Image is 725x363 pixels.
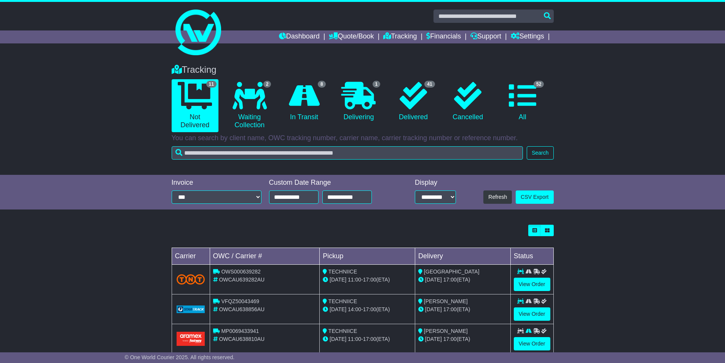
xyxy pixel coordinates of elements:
span: [GEOGRAPHIC_DATA] [424,269,480,275]
a: 8 In Transit [280,79,327,124]
td: Pickup [320,248,415,265]
span: [DATE] [330,277,346,283]
td: OWC / Carrier # [210,248,320,265]
a: CSV Export [516,190,553,204]
span: MP0069433941 [221,328,259,334]
a: Quote/Book [329,30,374,43]
a: View Order [514,337,550,350]
span: 11:00 [348,277,361,283]
img: Aramex.png [177,332,205,346]
span: 17:00 [363,306,376,312]
span: OWCAU638810AU [219,336,265,342]
button: Search [527,146,553,160]
a: Cancelled [445,79,491,124]
span: [DATE] [425,277,442,283]
div: (ETA) [418,276,507,284]
span: 8 [318,81,326,88]
span: 1 [373,81,381,88]
span: 11:00 [348,336,361,342]
a: Support [470,30,501,43]
span: [PERSON_NAME] [424,298,468,304]
span: 17:00 [443,336,457,342]
div: Invoice [172,179,261,187]
span: OWCAU639282AU [219,277,265,283]
span: 52 [534,81,544,88]
div: Custom Date Range [269,179,391,187]
a: 1 Delivering [335,79,382,124]
a: 11 Not Delivered [172,79,218,132]
span: OWCAU638856AU [219,306,265,312]
div: - (ETA) [323,335,412,343]
span: [DATE] [425,336,442,342]
p: You can search by client name, OWC tracking number, carrier name, carrier tracking number or refe... [172,134,554,142]
a: View Order [514,307,550,321]
span: 17:00 [363,336,376,342]
span: 17:00 [363,277,376,283]
a: Settings [511,30,544,43]
div: (ETA) [418,305,507,313]
a: 52 All [499,79,546,124]
span: 2 [263,81,271,88]
td: Carrier [172,248,210,265]
span: OWS000639282 [221,269,261,275]
span: 11 [206,81,217,88]
a: Financials [426,30,461,43]
button: Refresh [483,190,512,204]
a: 41 Delivered [390,79,437,124]
span: 17:00 [443,306,457,312]
a: View Order [514,278,550,291]
span: 17:00 [443,277,457,283]
td: Delivery [415,248,510,265]
a: Tracking [383,30,417,43]
span: [DATE] [330,306,346,312]
span: VFQZ50043469 [221,298,259,304]
span: © One World Courier 2025. All rights reserved. [125,354,235,360]
span: [DATE] [330,336,346,342]
span: [DATE] [425,306,442,312]
div: (ETA) [418,335,507,343]
div: - (ETA) [323,276,412,284]
span: TECHNIICE [328,328,357,334]
div: Display [415,179,456,187]
span: 14:00 [348,306,361,312]
span: TECHNIICE [328,269,357,275]
div: - (ETA) [323,305,412,313]
span: 41 [424,81,435,88]
span: TECHNIICE [328,298,357,304]
a: Dashboard [279,30,320,43]
img: TNT_Domestic.png [177,274,205,285]
a: 2 Waiting Collection [226,79,273,132]
div: Tracking [168,64,558,75]
td: Status [510,248,553,265]
span: [PERSON_NAME] [424,328,468,334]
img: GetCarrierServiceLogo [177,305,205,313]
